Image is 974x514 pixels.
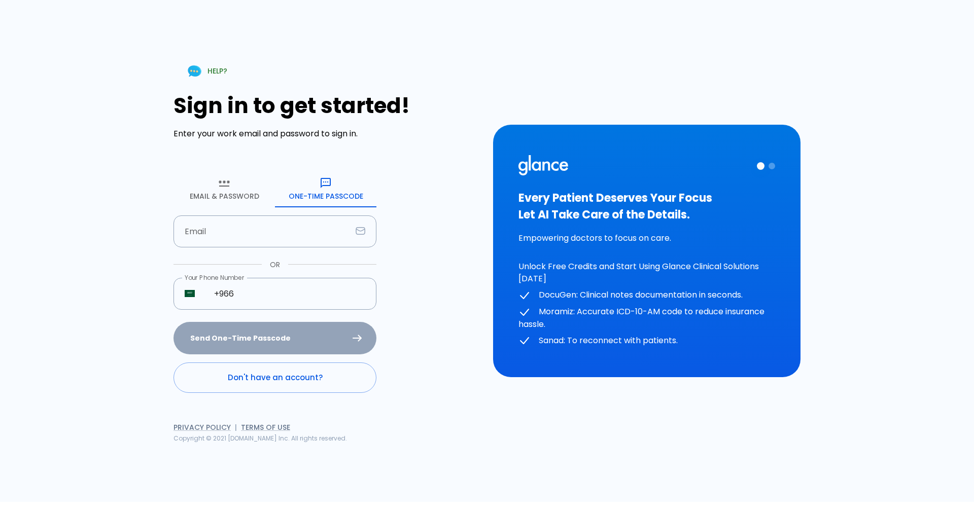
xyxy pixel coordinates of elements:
[275,171,376,207] button: One-Time Passcode
[173,58,239,84] a: HELP?
[270,260,280,270] p: OR
[518,335,775,347] p: Sanad: To reconnect with patients.
[241,422,290,432] a: Terms of Use
[186,62,203,80] img: Chat Support
[235,422,237,432] span: |
[173,362,376,393] a: Don't have an account?
[518,261,775,285] p: Unlock Free Credits and Start Using Glance Clinical Solutions [DATE]
[173,422,231,432] a: Privacy Policy
[173,434,347,443] span: Copyright © 2021 [DOMAIN_NAME] Inc. All rights reserved.
[518,289,775,302] p: DocuGen: Clinical notes documentation in seconds.
[173,215,352,247] input: dr.ahmed@clinic.com
[518,190,775,223] h3: Every Patient Deserves Your Focus Let AI Take Care of the Details.
[173,128,481,140] p: Enter your work email and password to sign in.
[518,232,775,244] p: Empowering doctors to focus on care.
[173,93,481,118] h1: Sign in to get started!
[173,171,275,207] button: Email & Password
[185,290,195,297] img: unknown
[518,306,775,331] p: Moramiz: Accurate ICD-10-AM code to reduce insurance hassle.
[181,284,199,303] button: Select country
